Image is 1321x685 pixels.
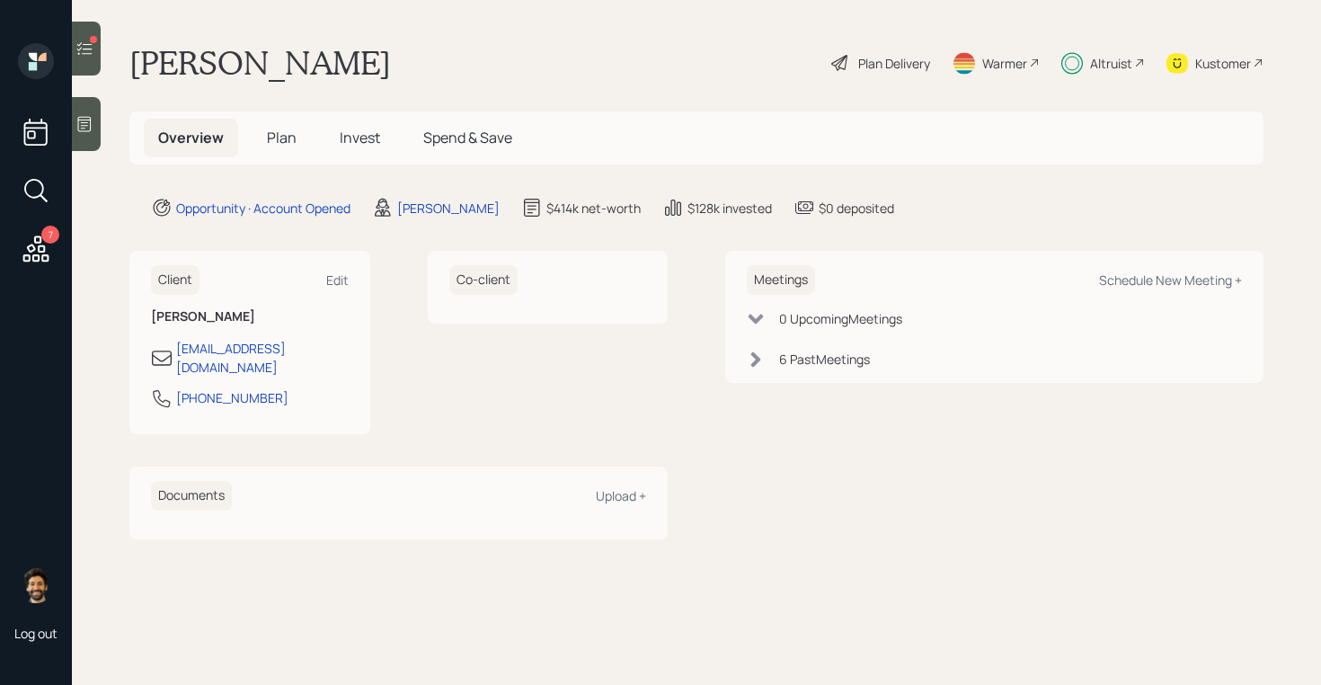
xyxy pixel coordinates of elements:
[151,265,199,295] h6: Client
[151,309,349,325] h6: [PERSON_NAME]
[1090,54,1132,73] div: Altruist
[449,265,518,295] h6: Co-client
[982,54,1027,73] div: Warmer
[596,487,646,504] div: Upload +
[326,271,349,289] div: Edit
[129,43,391,83] h1: [PERSON_NAME]
[397,199,500,218] div: [PERSON_NAME]
[176,199,350,218] div: Opportunity · Account Opened
[687,199,772,218] div: $128k invested
[1099,271,1242,289] div: Schedule New Meeting +
[18,567,54,603] img: eric-schwartz-headshot.png
[176,339,349,377] div: [EMAIL_ADDRESS][DOMAIN_NAME]
[267,128,297,147] span: Plan
[340,128,380,147] span: Invest
[158,128,224,147] span: Overview
[176,388,288,407] div: [PHONE_NUMBER]
[41,226,59,244] div: 7
[819,199,894,218] div: $0 deposited
[779,309,902,328] div: 0 Upcoming Meeting s
[151,481,232,511] h6: Documents
[14,625,58,642] div: Log out
[779,350,870,369] div: 6 Past Meeting s
[423,128,512,147] span: Spend & Save
[546,199,641,218] div: $414k net-worth
[1195,54,1251,73] div: Kustomer
[747,265,815,295] h6: Meetings
[858,54,930,73] div: Plan Delivery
